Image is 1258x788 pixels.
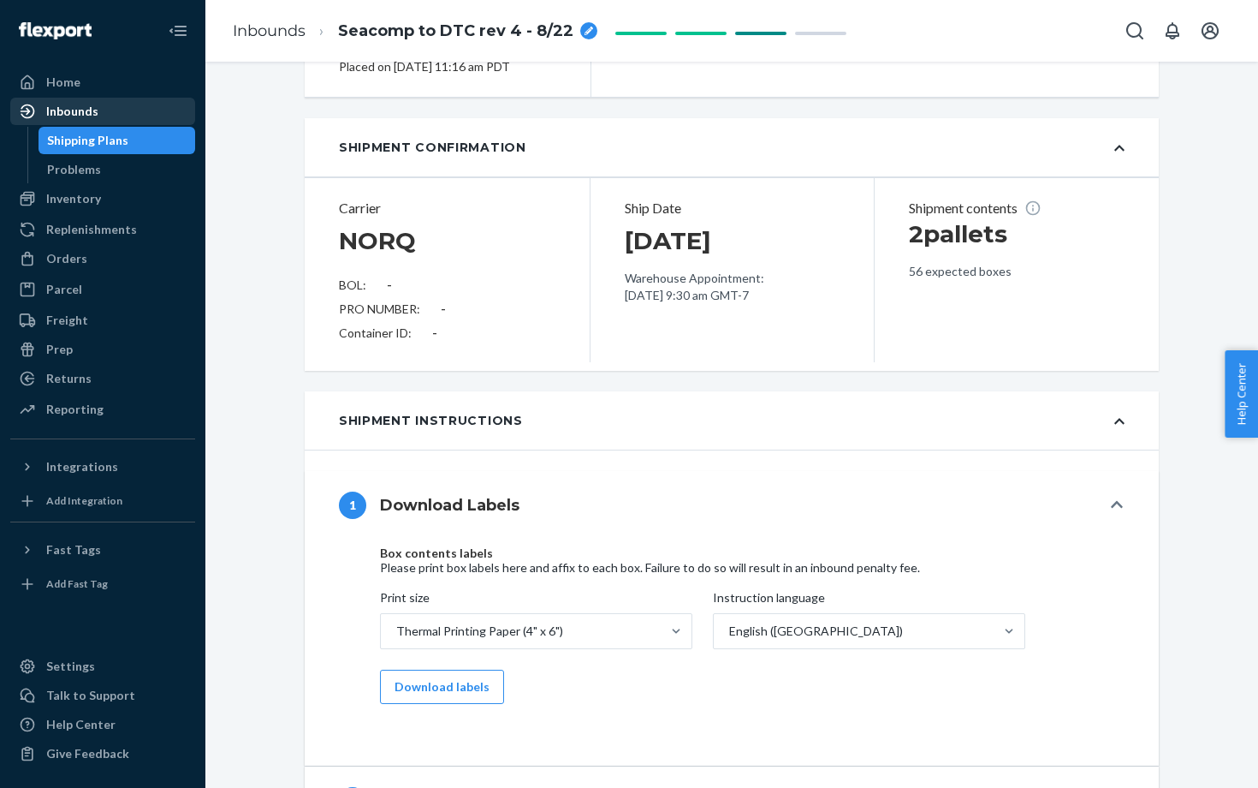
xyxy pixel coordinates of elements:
p: Carrier [339,199,555,218]
p: Ship Date [625,199,840,218]
a: Settings [10,653,195,680]
a: Home [10,69,195,96]
div: Integrations [46,458,118,475]
a: Inbounds [10,98,195,125]
a: Add Integration [10,487,195,515]
a: Returns [10,365,195,392]
button: Download labels [380,670,504,704]
div: Fast Tags [46,541,101,558]
div: Placed on [DATE] 11:16 am PDT [339,57,556,76]
img: Flexport logo [19,22,92,39]
a: Inbounds [233,21,306,40]
a: Add Fast Tag [10,570,195,598]
h4: Box contents labels [380,546,1049,559]
p: Shipment contents [909,199,1124,218]
div: Replenishments [46,221,137,238]
input: Instruction languageEnglish ([GEOGRAPHIC_DATA]) [727,623,729,640]
div: Home [46,74,80,91]
a: Reporting [10,396,195,423]
a: Orders [10,245,195,272]
div: Problems [47,161,101,178]
a: Help Center [10,711,195,738]
button: 1Download Labels [305,471,1159,540]
input: Print sizeThermal Printing Paper (4" x 6") [395,623,396,640]
div: Returns [46,370,92,387]
a: Parcel [10,276,195,303]
div: Add Fast Tag [46,576,108,591]
a: Freight [10,307,195,334]
div: Prep [46,341,73,358]
div: Give Feedback [46,745,129,762]
a: Prep [10,336,195,363]
div: - [432,325,437,342]
div: BOL: [339,277,555,294]
button: Fast Tags [10,536,195,564]
button: Help Center [1225,350,1258,438]
h4: Download Labels [380,494,519,516]
p: Warehouse Appointment: [DATE] 9:30 am GMT-7 [625,270,840,304]
h1: [DATE] [625,225,711,256]
div: Parcel [46,281,82,298]
div: - [387,277,392,294]
span: Seacomp to DTC rev 4 - 8/22 [338,21,573,43]
a: Talk to Support [10,682,195,709]
div: PRO NUMBER: [339,301,555,318]
div: Help Center [46,716,116,733]
div: Settings [46,658,95,675]
button: Give Feedback [10,740,195,767]
h1: 2 pallets [909,218,1124,249]
button: Open account menu [1193,14,1227,48]
div: 1 [339,492,366,519]
div: Freight [46,312,88,329]
button: Close Navigation [161,14,195,48]
div: Inbounds [46,103,98,120]
div: Shipment Instructions [339,412,523,429]
button: Integrations [10,453,195,481]
a: Shipping Plans [39,127,196,154]
h1: NORQ [339,225,416,256]
button: Open Search Box [1118,14,1152,48]
span: Instruction language [713,589,825,613]
a: Inventory [10,185,195,212]
div: Thermal Printing Paper (4" x 6") [396,623,563,640]
div: Add Integration [46,493,122,508]
ol: breadcrumbs [219,6,611,57]
span: Print size [380,589,430,613]
p: 56 expected boxes [909,263,1124,280]
div: Please print box labels here and affix to each box. Failure to do so will result in an inbound pe... [380,559,1049,576]
div: Talk to Support [46,687,135,704]
div: Shipment Confirmation [339,139,526,156]
a: Replenishments [10,216,195,243]
div: Inventory [46,190,101,207]
div: Shipping Plans [47,132,128,149]
button: Open notifications [1155,14,1190,48]
div: Orders [46,250,87,267]
div: - [441,301,446,318]
a: Problems [39,156,196,183]
div: English ([GEOGRAPHIC_DATA]) [729,623,903,640]
div: Container ID: [339,325,555,342]
div: Reporting [46,401,104,418]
